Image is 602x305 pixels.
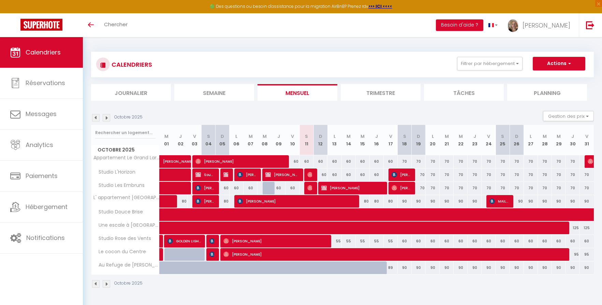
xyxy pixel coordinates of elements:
div: 60 [244,182,258,194]
div: 70 [524,168,538,181]
th: 31 [580,125,594,155]
span: Analytics [26,141,53,149]
th: 21 [440,125,454,155]
div: 90 [538,261,552,274]
th: 15 [356,125,370,155]
div: 60 [580,235,594,247]
abbr: J [571,133,574,140]
div: 60 [496,235,510,247]
li: Planning [507,84,587,101]
abbr: V [585,133,588,140]
div: 90 [524,261,538,274]
abbr: S [207,133,210,140]
span: [PERSON_NAME] [195,181,215,194]
abbr: D [417,133,420,140]
div: 70 [538,155,552,168]
abbr: L [334,133,336,140]
li: Tâches [424,84,504,101]
th: 02 [174,125,188,155]
th: 01 [160,125,174,155]
span: Studio Les Embruns [92,182,146,189]
th: 20 [426,125,440,155]
button: Gestion des prix [543,111,594,121]
div: 60 [230,182,244,194]
abbr: M [249,133,253,140]
div: 90 [538,195,552,208]
span: [PERSON_NAME] [392,168,411,181]
div: 90 [426,195,440,208]
span: [PERSON_NAME] [321,181,383,194]
th: 26 [510,125,524,155]
span: Notifications [26,234,65,242]
abbr: M [557,133,561,140]
div: 70 [552,182,566,194]
div: 55 [342,235,356,247]
div: 90 [552,195,566,208]
div: 60 [412,235,426,247]
div: 90 [412,195,426,208]
span: [PERSON_NAME] [209,235,214,247]
abbr: S [501,133,504,140]
p: Octobre 2025 [114,280,143,287]
abbr: M [445,133,449,140]
abbr: M [361,133,365,140]
abbr: L [432,133,434,140]
div: 70 [566,182,580,194]
th: 13 [327,125,341,155]
div: 70 [440,155,454,168]
span: Souhad NAGI [195,168,215,181]
div: 70 [524,155,538,168]
div: 60 [552,235,566,247]
span: Le cocon du Centre [92,248,148,256]
abbr: D [221,133,224,140]
span: [PERSON_NAME] [392,181,411,194]
div: 70 [496,182,510,194]
span: [PERSON_NAME] [237,168,256,181]
div: 70 [412,155,426,168]
span: [PERSON_NAME] [223,235,328,247]
div: 90 [580,195,594,208]
abbr: M [459,133,463,140]
li: Trimestre [341,84,421,101]
input: Rechercher un logement... [95,127,156,139]
div: 60 [313,168,327,181]
a: [PERSON_NAME] [160,155,174,168]
div: 90 [440,261,454,274]
th: 08 [258,125,271,155]
div: 90 [510,261,524,274]
div: 95 [566,248,580,261]
div: 90 [412,261,426,274]
div: 95 [580,248,594,261]
div: 60 [370,168,384,181]
abbr: L [530,133,532,140]
div: 70 [440,182,454,194]
div: 60 [510,235,524,247]
div: 60 [327,155,341,168]
span: Messages [26,110,57,118]
th: 17 [384,125,398,155]
div: 60 [426,235,440,247]
a: >>> ICI <<<< [368,3,392,9]
div: 60 [524,235,538,247]
div: 90 [496,261,510,274]
div: 60 [454,235,468,247]
th: 06 [230,125,244,155]
div: 70 [580,168,594,181]
div: 90 [426,261,440,274]
abbr: J [375,133,378,140]
div: 60 [271,182,285,194]
span: [PERSON_NAME] [523,21,570,30]
span: Calendriers [26,48,61,57]
img: logout [586,21,594,29]
abbr: V [487,133,490,140]
div: 70 [524,182,538,194]
span: [PERSON_NAME] [223,248,572,261]
th: 23 [468,125,482,155]
abbr: D [319,133,322,140]
div: 70 [538,168,552,181]
th: 29 [552,125,566,155]
div: 60 [313,155,327,168]
span: [PERSON_NAME] [265,168,299,181]
span: Au Refuge de [PERSON_NAME] [92,261,161,269]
